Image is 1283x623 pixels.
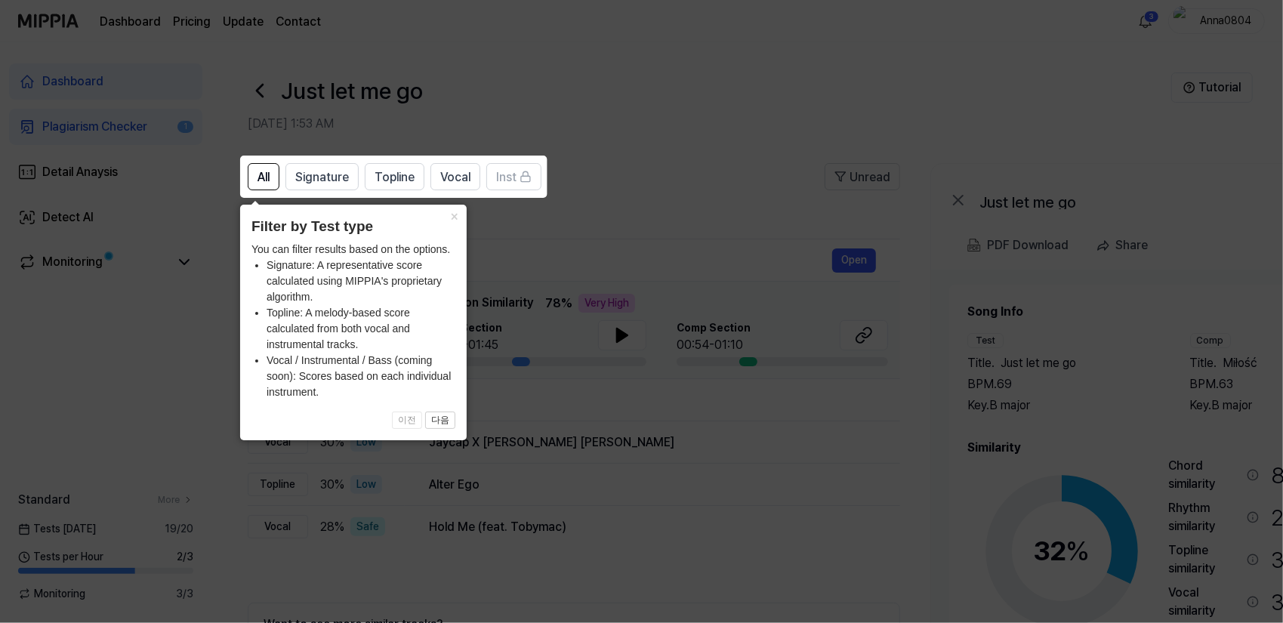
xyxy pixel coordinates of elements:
span: Topline [375,168,415,187]
span: All [258,168,270,187]
button: Inst [486,163,541,190]
li: Topline: A melody-based score calculated from both vocal and instrumental tracks. [267,305,455,353]
span: Vocal [440,168,470,187]
button: Signature [285,163,359,190]
header: Filter by Test type [251,216,455,238]
button: 다음 [425,412,455,430]
div: You can filter results based on the options. [251,242,455,400]
span: Signature [295,168,349,187]
span: Inst [496,168,517,187]
li: Signature: A representative score calculated using MIPPIA's proprietary algorithm. [267,258,455,305]
li: Vocal / Instrumental / Bass (coming soon): Scores based on each individual instrument. [267,353,455,400]
button: Vocal [430,163,480,190]
button: Topline [365,163,424,190]
button: All [248,163,279,190]
button: Close [443,205,467,226]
